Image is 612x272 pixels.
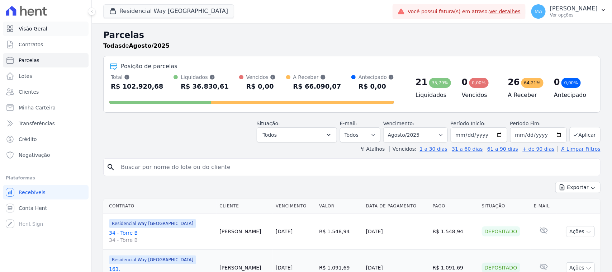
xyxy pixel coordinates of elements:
a: [DATE] [276,265,293,271]
button: MA [PERSON_NAME] Ver opções [526,1,612,22]
div: Plataformas [6,174,86,182]
h4: Antecipado [554,91,589,99]
button: Todos [257,127,337,142]
i: search [106,163,115,172]
span: Minha Carteira [19,104,56,111]
a: Negativação [3,148,89,162]
div: 0,00% [561,78,581,88]
div: Depositado [482,226,520,236]
a: Clientes [3,85,89,99]
a: 1 a 30 dias [420,146,447,152]
strong: Todas [103,42,122,49]
p: Ver opções [550,12,598,18]
label: Período Fim: [510,120,567,127]
span: Contratos [19,41,43,48]
a: + de 90 dias [523,146,555,152]
div: Liquidados [181,74,229,81]
td: [PERSON_NAME] [217,214,273,250]
label: ↯ Atalhos [360,146,385,152]
a: Crédito [3,132,89,146]
div: R$ 0,00 [359,81,394,92]
label: Período Inicío: [451,121,486,126]
div: 26 [508,76,520,88]
h4: A Receber [508,91,543,99]
span: Transferências [19,120,55,127]
div: R$ 36.830,61 [181,81,229,92]
td: [DATE] [363,214,430,250]
label: Vencimento: [383,121,414,126]
span: Negativação [19,151,50,159]
a: 31 a 60 dias [452,146,483,152]
div: Vencidos [246,74,276,81]
a: Minha Carteira [3,100,89,115]
th: Situação [479,199,531,214]
span: Parcelas [19,57,39,64]
button: Aplicar [570,127,601,142]
th: Valor [316,199,363,214]
a: Transferências [3,116,89,131]
span: Residencial Way [GEOGRAPHIC_DATA] [109,255,196,264]
span: 34 - Torre B [109,236,214,244]
th: Pago [430,199,479,214]
p: de [103,42,170,50]
span: Crédito [19,136,37,143]
div: A Receber [293,74,341,81]
a: [DATE] [276,229,293,234]
h4: Liquidados [416,91,450,99]
div: 0 [462,76,468,88]
strong: Agosto/2025 [129,42,170,49]
span: MA [535,9,542,14]
div: Total [111,74,163,81]
div: Posição de parcelas [121,62,177,71]
a: Parcelas [3,53,89,67]
div: 0 [554,76,560,88]
span: Clientes [19,88,39,95]
td: R$ 1.548,94 [316,214,363,250]
a: Visão Geral [3,22,89,36]
a: Ver detalhes [489,9,521,14]
a: Conta Hent [3,201,89,215]
button: Exportar [555,182,601,193]
p: [PERSON_NAME] [550,5,598,12]
a: Recebíveis [3,185,89,200]
a: Contratos [3,37,89,52]
div: 21 [416,76,427,88]
div: 64,21% [521,78,544,88]
label: E-mail: [340,121,357,126]
label: Situação: [257,121,280,126]
label: Vencidos: [389,146,417,152]
th: Cliente [217,199,273,214]
span: Lotes [19,72,32,80]
th: Contrato [103,199,217,214]
a: 61 a 90 dias [487,146,518,152]
th: E-mail [531,199,556,214]
span: Visão Geral [19,25,47,32]
div: 0,00% [469,78,489,88]
button: Residencial Way [GEOGRAPHIC_DATA] [103,4,234,18]
th: Vencimento [273,199,316,214]
span: Recebíveis [19,189,46,196]
span: Todos [263,131,277,139]
input: Buscar por nome do lote ou do cliente [117,160,597,174]
a: Lotes [3,69,89,83]
a: 34 - Torre B34 - Torre B [109,229,214,244]
td: R$ 1.548,94 [430,214,479,250]
span: Conta Hent [19,205,47,212]
div: Antecipado [359,74,394,81]
div: R$ 0,00 [246,81,276,92]
th: Data de Pagamento [363,199,430,214]
h2: Parcelas [103,29,601,42]
button: Ações [566,226,595,237]
span: Residencial Way [GEOGRAPHIC_DATA] [109,219,196,228]
h4: Vencidos [462,91,497,99]
div: R$ 66.090,07 [293,81,341,92]
a: ✗ Limpar Filtros [558,146,601,152]
span: Você possui fatura(s) em atraso. [408,8,521,15]
div: 35,79% [429,78,451,88]
div: R$ 102.920,68 [111,81,163,92]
